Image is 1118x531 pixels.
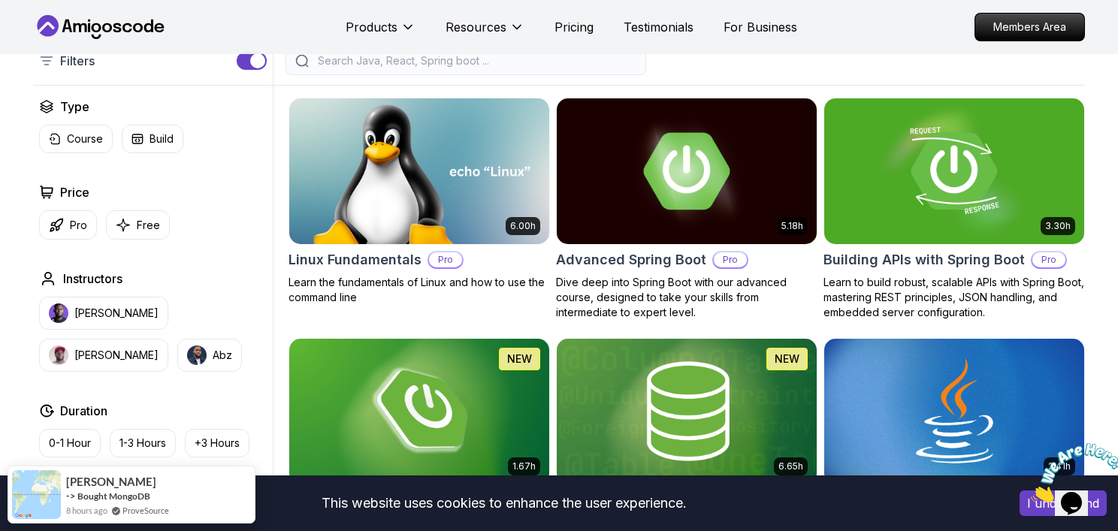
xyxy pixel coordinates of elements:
p: 0-1 Hour [49,436,91,451]
button: Resources [446,18,524,48]
h2: Type [60,98,89,116]
button: instructor imgAbz [177,339,242,372]
button: Accept cookies [1020,490,1107,516]
iframe: chat widget [1025,437,1118,508]
button: Pro [39,210,97,240]
p: 6.65h [778,460,803,472]
img: Advanced Spring Boot card [557,98,817,244]
h2: Duration [60,402,107,420]
p: Learn to build robust, scalable APIs with Spring Boot, mastering REST principles, JSON handling, ... [823,275,1085,320]
img: Spring Boot for Beginners card [289,339,549,484]
a: Advanced Spring Boot card5.18hAdvanced Spring BootProDive deep into Spring Boot with our advanced... [556,98,817,320]
a: Testimonials [624,18,693,36]
a: Linux Fundamentals card6.00hLinux FundamentalsProLearn the fundamentals of Linux and how to use t... [289,98,550,305]
button: +3 Hours [185,429,249,457]
a: Building APIs with Spring Boot card3.30hBuilding APIs with Spring BootProLearn to build robust, s... [823,98,1085,320]
p: 3.30h [1045,220,1071,232]
h2: Price [60,183,89,201]
p: Learn the fundamentals of Linux and how to use the command line [289,275,550,305]
a: Pricing [554,18,594,36]
p: 1-3 Hours [119,436,166,451]
p: [PERSON_NAME] [74,348,159,363]
a: For Business [724,18,797,36]
h2: Building APIs with Spring Boot [823,249,1025,270]
p: Filters [60,52,95,70]
p: 6.00h [510,220,536,232]
a: ProveSource [122,504,169,517]
p: Pro [429,252,462,267]
img: Spring Data JPA card [557,339,817,484]
button: 1-3 Hours [110,429,176,457]
a: Members Area [974,13,1085,41]
img: Building APIs with Spring Boot card [824,98,1084,244]
h2: Advanced Spring Boot [556,249,706,270]
p: Free [137,218,160,233]
div: This website uses cookies to enhance the user experience. [11,487,997,520]
p: Build [150,131,174,146]
img: instructor img [49,345,68,365]
p: Members Area [975,14,1084,41]
h2: Instructors [63,270,122,288]
img: instructor img [49,303,68,323]
p: Course [67,131,103,146]
p: Dive deep into Spring Boot with our advanced course, designed to take your skills from intermedia... [556,275,817,320]
img: Linux Fundamentals card [289,98,549,244]
span: 8 hours ago [66,504,107,517]
button: Products [346,18,415,48]
button: 0-1 Hour [39,429,101,457]
button: Free [106,210,170,240]
p: +3 Hours [195,436,240,451]
img: instructor img [187,345,207,365]
p: Abz [213,348,232,363]
button: Build [122,125,183,153]
img: Java for Beginners card [824,339,1084,484]
p: Resources [446,18,506,36]
img: Chat attention grabber [6,6,99,65]
button: instructor img[PERSON_NAME] [39,297,168,330]
p: NEW [775,351,799,367]
span: -> [66,490,76,502]
p: Pro [714,252,747,267]
h2: Linux Fundamentals [289,249,422,270]
p: [PERSON_NAME] [74,306,159,321]
p: Products [346,18,397,36]
button: instructor img[PERSON_NAME] [39,339,168,372]
input: Search Java, React, Spring boot ... [315,53,636,68]
p: Pro [1032,252,1065,267]
p: 1.67h [512,460,536,472]
a: Bought MongoDB [77,490,150,502]
img: provesource social proof notification image [12,470,61,519]
p: Pro [70,218,87,233]
p: NEW [507,351,532,367]
p: 5.18h [781,220,803,232]
span: [PERSON_NAME] [66,475,156,488]
button: Course [39,125,113,153]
